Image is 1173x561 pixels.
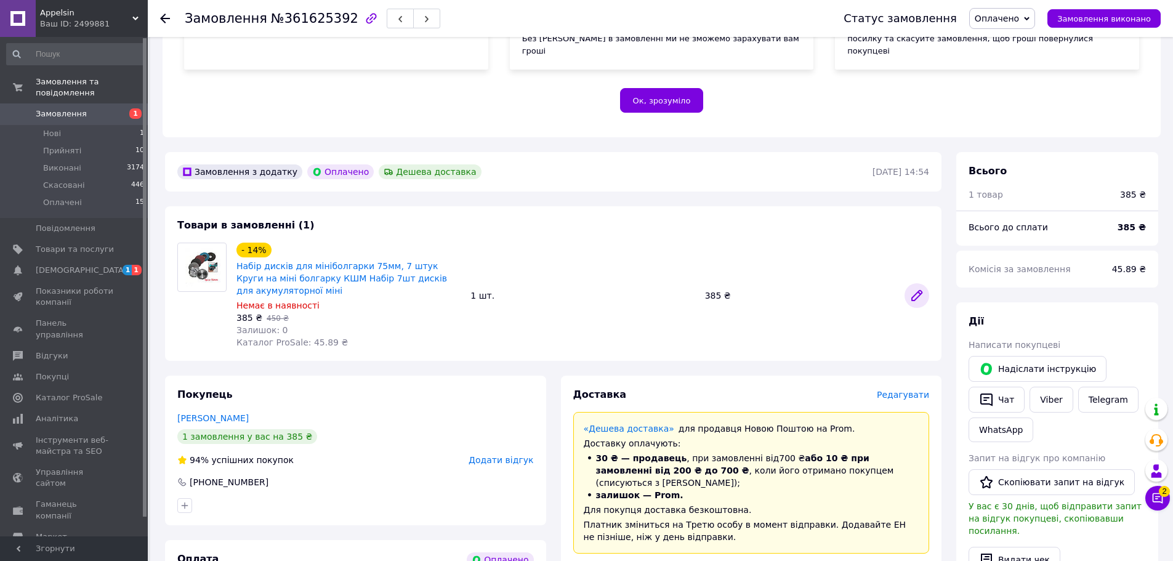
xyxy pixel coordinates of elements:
div: Статус замовлення [844,12,957,25]
div: - 14% [236,243,272,257]
span: Панель управління [36,318,114,340]
div: Платник зміниться на Третю особу в момент відправки. Додавайте ЕН не пізніше, ніж у день відправки. [584,519,919,543]
span: залишок — Prom. [596,490,683,500]
span: або 10 ₴ при замовленні від 200 ₴ до 700 ₴ [596,453,869,475]
div: Оплачено [307,164,374,179]
span: Дії [969,315,984,327]
time: [DATE] 14:54 [873,167,929,177]
div: Без [PERSON_NAME] в замовленні ми не зможемо зарахувати вам гроші [522,33,802,57]
span: Каталог ProSale: 45.89 ₴ [236,337,348,347]
div: 1 шт. [466,287,699,304]
span: 1 [123,265,132,275]
div: для продавця Новою Поштою на Prom. [584,422,919,435]
span: Всього до сплати [969,222,1048,232]
span: Комісія за замовлення [969,264,1071,274]
div: 385 ₴ [700,287,900,304]
span: Каталог ProSale [36,392,102,403]
span: Всього [969,165,1007,177]
span: 94% [190,455,209,465]
span: 1 [132,265,142,275]
div: Якщо покупець відмовиться від замовлення — відкличте посилку та скасуйте замовлення, щоб гроші по... [847,20,1127,57]
b: 385 ₴ [1118,222,1146,232]
span: 45.89 ₴ [1112,264,1146,274]
span: Аналітика [36,413,78,424]
button: Ок, зрозуміло [620,88,704,113]
span: Редагувати [877,390,929,400]
div: Доставку оплачують: [584,437,919,450]
div: Повернутися назад [160,12,170,25]
button: Надіслати інструкцію [969,356,1106,382]
a: Viber [1030,387,1073,413]
span: Відгуки [36,350,68,361]
span: Повідомлення [36,223,95,234]
span: Запит на відгук про компанію [969,453,1105,463]
div: Дешева доставка [379,164,481,179]
span: Маркет [36,531,67,543]
span: Товари та послуги [36,244,114,255]
span: 450 ₴ [267,314,289,323]
div: 1 замовлення у вас на 385 ₴ [177,429,317,444]
a: Редагувати [905,283,929,308]
span: Замовлення виконано [1057,14,1151,23]
button: Замовлення виконано [1047,9,1161,28]
span: 1 [140,128,144,139]
span: Управління сайтом [36,467,114,489]
span: Товари в замовленні (1) [177,219,315,231]
img: Набір дисків для мініболгарки 75мм, 7 штук Круги на міні болгарку КШМ Набір 7шт дисків для акумул... [178,248,226,286]
span: Скасовані [43,180,85,191]
span: [DEMOGRAPHIC_DATA] [36,265,127,276]
span: 1 товар [969,190,1003,200]
div: 385 ₴ [1120,188,1146,201]
button: Скопіювати запит на відгук [969,469,1135,495]
span: Виконані [43,163,81,174]
a: Набір дисків для мініболгарки 75мм, 7 штук Круги на міні болгарку КШМ Набір 7шт дисків для акумул... [236,261,447,296]
span: Доставка [573,389,627,400]
span: №361625392 [271,11,358,26]
button: Чат [969,387,1025,413]
span: Замовлення та повідомлення [36,76,148,99]
a: «Дешева доставка» [584,424,674,434]
span: Замовлення [36,108,87,119]
a: [PERSON_NAME] [177,413,249,423]
div: успішних покупок [177,454,294,466]
span: 1 [129,108,142,119]
input: Пошук [6,43,145,65]
span: Оплачені [43,197,82,208]
span: Appelsin [40,7,132,18]
span: Показники роботи компанії [36,286,114,308]
span: Написати покупцеві [969,340,1060,350]
div: Для покупця доставка безкоштовна. [584,504,919,516]
span: Прийняті [43,145,81,156]
span: Ок, зрозуміло [633,96,691,105]
button: Чат з покупцем2 [1145,486,1170,511]
span: Гаманець компанії [36,499,114,521]
span: 2 [1159,482,1170,493]
span: Залишок: 0 [236,325,288,335]
span: У вас є 30 днів, щоб відправити запит на відгук покупцеві, скопіювавши посилання. [969,501,1142,536]
div: Ваш ID: 2499881 [40,18,148,30]
span: 385 ₴ [236,313,262,323]
span: Оплачено [975,14,1019,23]
span: Замовлення [185,11,267,26]
span: 15 [135,197,144,208]
div: [PHONE_NUMBER] [188,476,270,488]
div: Замовлення з додатку [177,164,302,179]
span: Інструменти веб-майстра та SEO [36,435,114,457]
a: Telegram [1078,387,1139,413]
a: WhatsApp [969,418,1033,442]
span: Покупець [177,389,233,400]
li: , при замовленні від 700 ₴ , коли його отримано покупцем (списуються з [PERSON_NAME]); [584,452,919,489]
span: Нові [43,128,61,139]
span: Немає в наявності [236,301,320,310]
span: 3174 [127,163,144,174]
span: 446 [131,180,144,191]
span: 10 [135,145,144,156]
span: Додати відгук [469,455,533,465]
span: Покупці [36,371,69,382]
span: 30 ₴ — продавець [596,453,687,463]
